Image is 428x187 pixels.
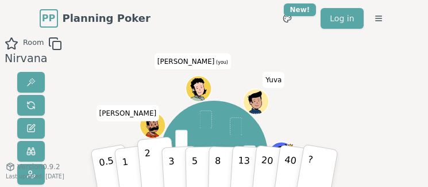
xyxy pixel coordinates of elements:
[23,37,44,51] span: Room
[17,141,45,162] button: Watch only
[17,162,60,171] span: Version 0.9.2
[187,77,211,101] button: Click to change your avatar
[40,9,151,28] a: PPPlanning Poker
[263,71,284,87] span: Click to change your name
[6,173,64,180] span: Last updated: [DATE]
[17,72,45,93] button: Reveal votes
[5,51,62,67] div: Nirvana
[17,118,45,139] button: Change name
[17,95,45,116] button: Reset votes
[214,59,228,64] span: (you)
[96,105,159,121] span: Click to change your name
[144,145,153,185] p: 2
[42,12,55,25] span: PP
[287,143,294,149] span: sachin is the host
[155,53,231,69] span: Click to change your name
[63,10,151,26] span: Planning Poker
[6,162,60,171] button: Version0.9.2
[277,8,298,29] button: New!
[321,8,363,29] a: Log in
[284,3,317,16] div: New!
[5,37,18,51] button: Add as favourite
